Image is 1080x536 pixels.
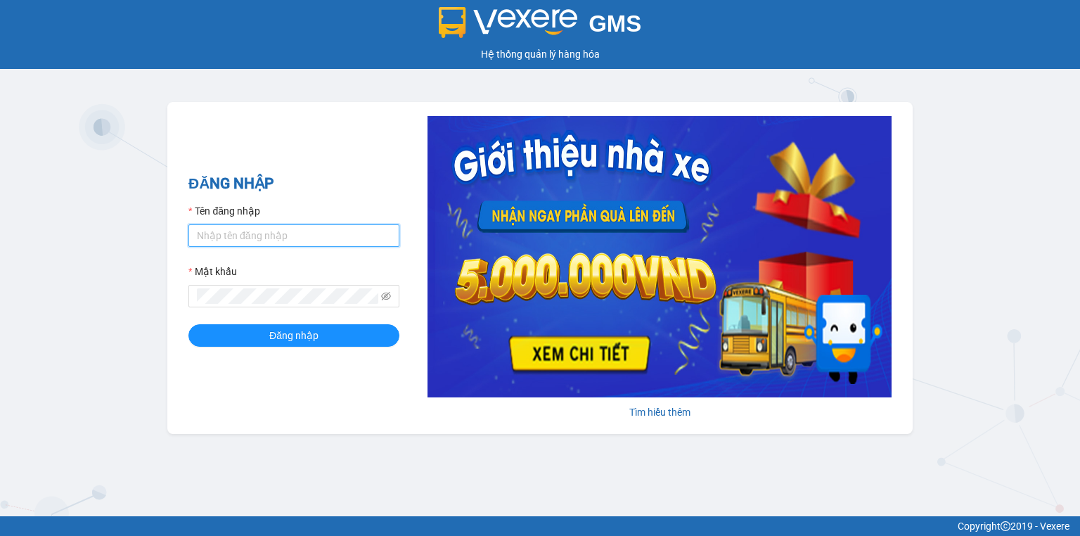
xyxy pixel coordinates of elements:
[1001,521,1010,531] span: copyright
[188,264,237,279] label: Mật khẩu
[188,172,399,196] h2: ĐĂNG NHẬP
[188,324,399,347] button: Đăng nhập
[381,291,391,301] span: eye-invisible
[427,116,892,397] img: banner-0
[269,328,319,343] span: Đăng nhập
[439,7,578,38] img: logo 2
[11,518,1069,534] div: Copyright 2019 - Vexere
[4,46,1076,62] div: Hệ thống quản lý hàng hóa
[427,404,892,420] div: Tìm hiểu thêm
[188,224,399,247] input: Tên đăng nhập
[439,21,642,32] a: GMS
[188,203,260,219] label: Tên đăng nhập
[197,288,378,304] input: Mật khẩu
[589,11,641,37] span: GMS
